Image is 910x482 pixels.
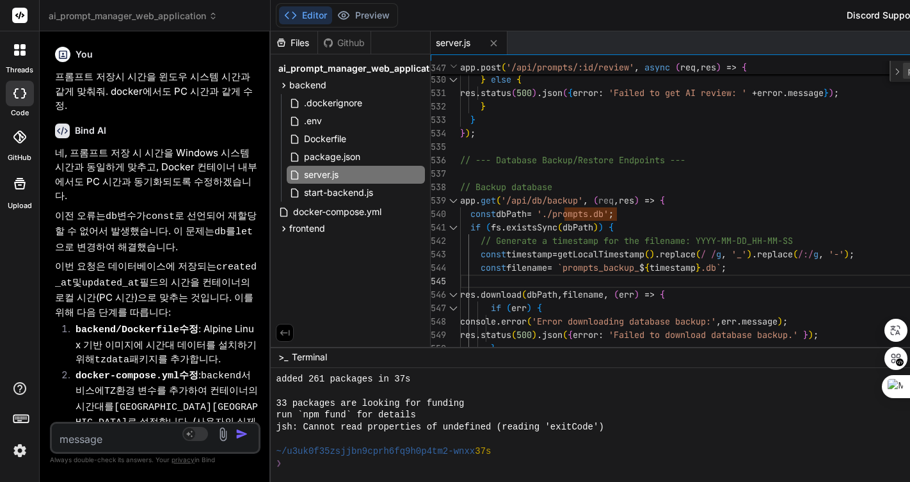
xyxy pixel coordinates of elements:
[752,87,757,99] span: +
[798,248,813,260] span: /:/
[65,322,258,368] li: : Alpine Linux 기반 이미지에 시간대 데이터를 설치하기 위해 패키지를 추가합니다.
[481,329,511,341] span: status
[276,421,603,433] span: jsh: Cannot read properties of undefined (reading 'exitCode')
[278,62,443,75] span: ai_prompt_manager_web_application
[496,208,527,220] span: dbPath
[76,402,258,429] code: [GEOGRAPHIC_DATA][GEOGRAPHIC_DATA]
[501,195,583,206] span: '/api/db/backup'
[276,409,415,421] span: run `npm fund` for details
[557,248,644,260] span: getLocalTimestamp
[431,86,443,100] div: 531
[834,87,839,99] span: ;
[844,248,849,260] span: )
[475,329,481,341] span: .
[445,301,461,315] div: Click to collapse the range.
[742,316,778,327] span: message
[619,289,634,300] span: err
[289,222,325,235] span: frontend
[460,87,475,99] span: res
[506,248,552,260] span: timestamp
[460,154,685,166] span: // --- Database Backup/Restore Endpoints ---
[332,6,395,24] button: Preview
[563,329,568,341] span: (
[542,329,563,341] span: json
[757,248,793,260] span: replace
[527,208,532,220] span: =
[701,248,716,260] span: / /
[537,87,542,99] span: .
[609,221,614,233] span: {
[644,262,650,273] span: {
[532,329,537,341] span: )
[639,262,644,273] span: $
[516,87,532,99] span: 500
[431,248,443,261] div: 543
[527,302,532,314] span: )
[55,70,258,113] p: 프롬프트 저장시 시간을 윈도우 시스템 시간과 같게 맞춰줘. docker에서도 PC 시간과 같게 수정.
[431,127,443,140] div: 534
[511,329,516,341] span: (
[481,235,737,246] span: // Generate a timestamp for the filename: YYYY-MM-
[573,87,598,99] span: error
[824,87,829,99] span: }
[614,195,619,206] span: ,
[716,61,721,73] span: )
[778,316,783,327] span: )
[783,316,788,327] span: ;
[650,262,696,273] span: timestamp
[106,211,117,222] code: db
[303,167,340,182] span: server.js
[76,371,179,382] code: docker-compose.yml
[573,329,598,341] span: error
[303,95,363,111] span: .dockerignore
[563,289,603,300] span: filename
[481,100,486,112] span: }
[532,316,716,327] span: 'Error downloading database backup:'
[563,221,593,233] span: dbPath
[470,114,475,125] span: }
[511,302,527,314] span: err
[696,262,701,273] span: }
[891,61,903,82] div: Toggle Replace
[55,146,258,204] p: 네, 프롬프트 저장 시 시간을 Windows 시스템 시간과 동일하게 맞추고, Docker 컨테이너 내부에서도 PC 시간과 동기화되도록 수정하겠습니다.
[537,208,552,220] span: './
[460,329,475,341] span: res
[481,195,496,206] span: get
[50,454,260,466] p: Always double-check its answers. Your in Bind
[460,316,496,327] span: console
[568,87,573,99] span: {
[76,323,198,335] strong: 수정
[431,221,443,234] div: 541
[276,446,475,458] span: ~/u3uk0f35zsjjbn9cprh6fq9h0p4tm2-wnxx
[431,301,443,315] div: 547
[431,113,443,127] div: 533
[614,289,619,300] span: (
[481,262,506,273] span: const
[598,195,614,206] span: req
[276,458,282,470] span: ❯
[537,329,542,341] span: .
[481,248,506,260] span: const
[563,87,568,99] span: (
[481,61,501,73] span: post
[619,195,634,206] span: res
[292,204,383,220] span: docker-compose.yml
[475,446,491,458] span: 37s
[634,61,639,73] span: ,
[527,289,557,300] span: dbPath
[75,124,106,137] h6: Bind AI
[104,386,116,397] code: TZ
[431,315,443,328] div: 548
[431,261,443,275] div: 544
[431,194,443,207] div: 539
[721,262,726,273] span: ;
[752,248,757,260] span: .
[431,154,443,167] div: 536
[644,248,650,260] span: (
[783,87,788,99] span: .
[609,208,614,220] span: ;
[214,227,226,237] code: db
[445,194,461,207] div: Click to collapse the range.
[675,61,680,73] span: (
[431,342,443,355] div: 550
